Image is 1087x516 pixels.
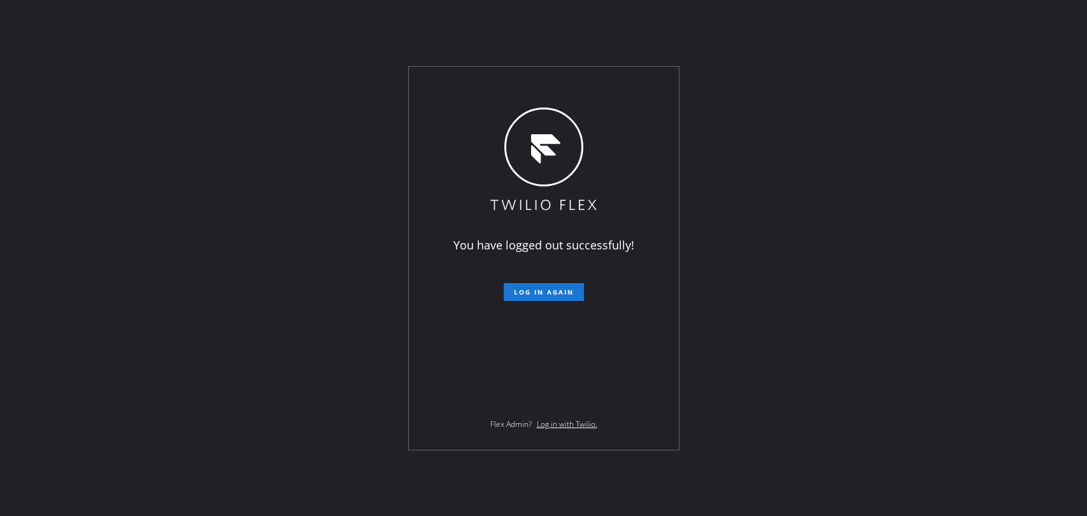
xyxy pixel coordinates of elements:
[453,237,634,253] span: You have logged out successfully!
[490,419,532,429] span: Flex Admin?
[514,288,574,296] span: Log in again
[504,283,584,301] button: Log in again
[537,419,597,429] a: Log in with Twilio.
